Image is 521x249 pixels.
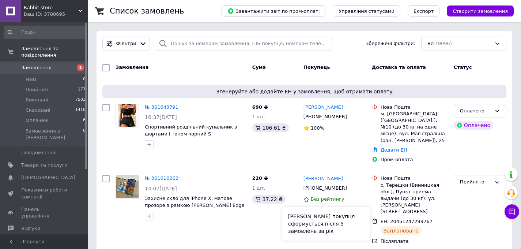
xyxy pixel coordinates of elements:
[83,117,86,124] span: 6
[21,187,68,200] span: Показники роботи компанії
[366,40,415,47] span: Збережені фільтри:
[252,104,268,110] span: 690 ₴
[145,124,237,137] a: Спортивний роздільний купальник з шортами і топом чорний S
[145,196,245,208] a: Захисне скло для iPhone X, матове прозоре з рамкою [PERSON_NAME] Edge
[21,174,75,181] span: [DEMOGRAPHIC_DATA]
[116,64,148,70] span: Замовлення
[21,64,52,71] span: Замовлення
[460,107,491,115] div: Оплачено
[333,5,400,16] button: Управління статусами
[118,104,136,127] img: Фото товару
[26,107,50,114] span: Скасовані
[460,178,491,186] div: Прийнято
[24,11,88,18] div: Ваш ID: 3780695
[381,182,448,215] div: с. Терешки (Винницкая обл.), Пункт приема-выдачи (до 30 кг): ул. [PERSON_NAME][STREET_ADDRESS]
[105,88,503,95] span: Згенеруйте або додайте ЕН у замовлення, щоб отримати оплату
[302,183,348,193] div: [PHONE_NUMBER]
[454,121,493,130] div: Оплачено
[145,186,177,192] span: 14:07[DATE]
[110,7,184,15] h1: Список замовлень
[83,76,86,83] span: 0
[252,175,268,181] span: 220 ₴
[252,123,289,132] div: 106.61 ₴
[381,219,433,224] span: ЕН: 20451247299767
[24,4,79,11] span: Rabbit store
[227,8,320,14] span: Завантажити звіт по пром-оплаті
[83,128,86,141] span: 0
[439,8,514,14] a: Створити замовлення
[436,41,452,46] span: (9096)
[505,204,519,219] button: Чат з покупцем
[427,40,435,47] span: Всі
[339,8,394,14] span: Управління статусами
[303,175,343,182] a: [PERSON_NAME]
[303,64,330,70] span: Покупець
[414,8,434,14] span: Експорт
[252,64,266,70] span: Cума
[21,45,88,59] span: Замовлення та повідомлення
[381,156,448,163] div: Пром-оплата
[26,128,83,141] span: Замовлення з [PERSON_NAME]
[408,5,440,16] button: Експорт
[145,175,178,181] a: № 361616262
[26,86,48,93] span: Прийняті
[252,195,286,204] div: 37.22 ₴
[116,175,139,198] img: Фото товару
[252,185,265,191] span: 1 шт.
[116,175,139,198] a: Фото товару
[372,64,426,70] span: Доставка та оплата
[381,104,448,111] div: Нова Пошта
[447,5,514,16] button: Створити замовлення
[26,117,49,124] span: Оплачені
[21,206,68,219] span: Панель управління
[311,125,324,131] span: 100%
[145,104,178,110] a: № 361643791
[21,225,40,232] span: Відгуки
[282,207,370,241] div: [PERSON_NAME] покупця сформується після 5 замовлень за рік
[156,37,332,51] input: Пошук за номером замовлення, ПІБ покупця, номером телефону, Email, номером накладної
[381,226,422,235] div: Заплановано
[381,147,407,153] a: Додати ЕН
[252,114,265,119] span: 1 шт.
[75,107,86,114] span: 1410
[78,86,86,93] span: 177
[303,104,343,111] a: [PERSON_NAME]
[381,111,448,144] div: м. [GEOGRAPHIC_DATA] ([GEOGRAPHIC_DATA].), №10 (до 30 кг на одне місце): вул. Магістральна (ран. ...
[75,97,86,103] span: 7503
[21,162,68,168] span: Товари та послуги
[116,104,139,127] a: Фото товару
[116,40,136,47] span: Фільтри
[381,175,448,182] div: Нова Пошта
[454,64,472,70] span: Статус
[26,76,36,83] span: Нові
[302,112,348,122] div: [PHONE_NUMBER]
[145,114,177,120] span: 16:37[DATE]
[4,26,86,39] input: Пошук
[381,238,448,245] div: Післяплата
[453,8,508,14] span: Створити замовлення
[77,64,84,71] span: 1
[26,97,48,103] span: Виконані
[21,149,57,156] span: Повідомлення
[222,5,325,16] button: Завантажити звіт по пром-оплаті
[311,196,344,202] span: Без рейтингу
